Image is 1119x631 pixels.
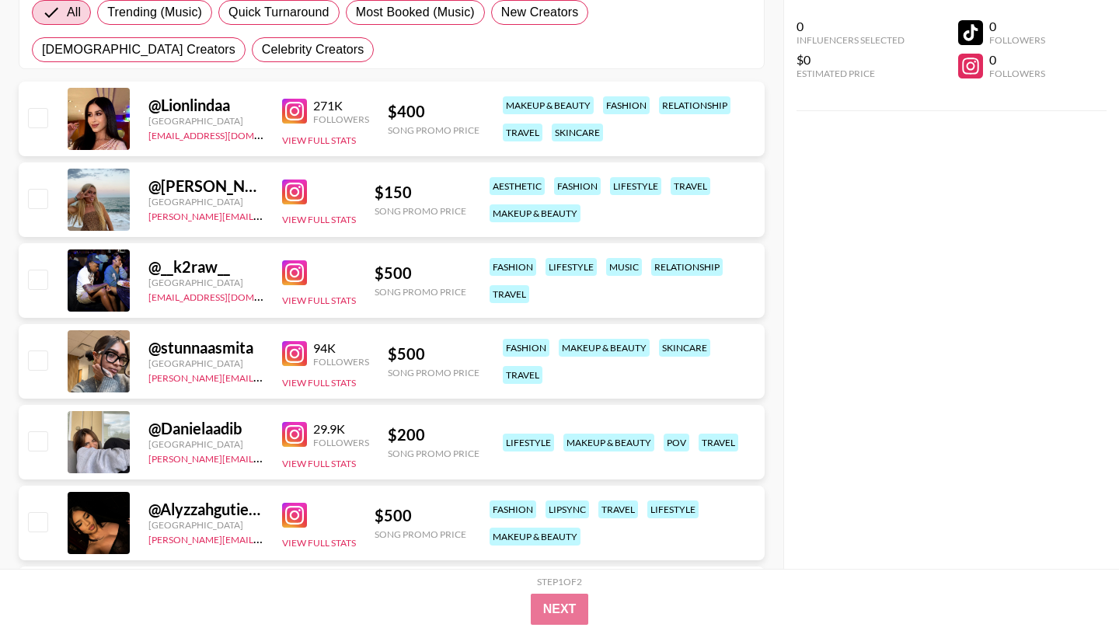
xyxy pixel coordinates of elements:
[148,500,263,519] div: @ Alyzzahgutierrez
[148,115,263,127] div: [GEOGRAPHIC_DATA]
[148,277,263,288] div: [GEOGRAPHIC_DATA]
[148,450,378,465] a: [PERSON_NAME][EMAIL_ADDRESS][DOMAIN_NAME]
[531,594,589,625] button: Next
[503,96,594,114] div: makeup & beauty
[262,40,364,59] span: Celebrity Creators
[388,124,479,136] div: Song Promo Price
[989,52,1045,68] div: 0
[563,434,654,451] div: makeup & beauty
[375,286,466,298] div: Song Promo Price
[282,99,307,124] img: Instagram
[603,96,650,114] div: fashion
[42,40,235,59] span: [DEMOGRAPHIC_DATA] Creators
[559,339,650,357] div: makeup & beauty
[148,531,378,546] a: [PERSON_NAME][EMAIL_ADDRESS][DOMAIN_NAME]
[282,537,356,549] button: View Full Stats
[388,102,479,121] div: $ 400
[67,3,81,22] span: All
[313,340,369,356] div: 94K
[282,180,307,204] img: Instagram
[148,176,263,196] div: @ [PERSON_NAME].eppe
[797,34,905,46] div: Influencers Selected
[664,434,689,451] div: pov
[490,258,536,276] div: fashion
[989,19,1045,34] div: 0
[388,448,479,459] div: Song Promo Price
[148,96,263,115] div: @ Lionlindaa
[546,500,589,518] div: lipsync
[313,113,369,125] div: Followers
[490,177,545,195] div: aesthetic
[356,3,475,22] span: Most Booked (Music)
[148,338,263,357] div: @ stunnaasmita
[375,528,466,540] div: Song Promo Price
[313,421,369,437] div: 29.9K
[989,68,1045,79] div: Followers
[388,367,479,378] div: Song Promo Price
[388,425,479,444] div: $ 200
[651,258,723,276] div: relationship
[503,339,549,357] div: fashion
[503,124,542,141] div: travel
[148,438,263,450] div: [GEOGRAPHIC_DATA]
[282,295,356,306] button: View Full Stats
[501,3,579,22] span: New Creators
[671,177,710,195] div: travel
[375,263,466,283] div: $ 500
[699,434,738,451] div: travel
[148,196,263,207] div: [GEOGRAPHIC_DATA]
[148,519,263,531] div: [GEOGRAPHIC_DATA]
[647,500,699,518] div: lifestyle
[606,258,642,276] div: music
[554,177,601,195] div: fashion
[313,356,369,368] div: Followers
[148,369,378,384] a: [PERSON_NAME][EMAIL_ADDRESS][DOMAIN_NAME]
[148,257,263,277] div: @ __k2raw__
[388,344,479,364] div: $ 500
[282,377,356,389] button: View Full Stats
[375,506,466,525] div: $ 500
[148,207,378,222] a: [PERSON_NAME][EMAIL_ADDRESS][DOMAIN_NAME]
[659,96,730,114] div: relationship
[490,204,580,222] div: makeup & beauty
[797,19,905,34] div: 0
[282,422,307,447] img: Instagram
[546,258,597,276] div: lifestyle
[503,366,542,384] div: travel
[313,98,369,113] div: 271K
[282,134,356,146] button: View Full Stats
[148,357,263,369] div: [GEOGRAPHIC_DATA]
[490,500,536,518] div: fashion
[797,68,905,79] div: Estimated Price
[282,458,356,469] button: View Full Stats
[282,341,307,366] img: Instagram
[148,288,305,303] a: [EMAIL_ADDRESS][DOMAIN_NAME]
[375,183,466,202] div: $ 150
[282,260,307,285] img: Instagram
[659,339,710,357] div: skincare
[598,500,638,518] div: travel
[610,177,661,195] div: lifestyle
[375,205,466,217] div: Song Promo Price
[107,3,202,22] span: Trending (Music)
[490,528,580,546] div: makeup & beauty
[989,34,1045,46] div: Followers
[148,419,263,438] div: @ Danielaadib
[537,576,582,587] div: Step 1 of 2
[228,3,329,22] span: Quick Turnaround
[503,434,554,451] div: lifestyle
[490,285,529,303] div: travel
[552,124,603,141] div: skincare
[148,127,305,141] a: [EMAIL_ADDRESS][DOMAIN_NAME]
[282,214,356,225] button: View Full Stats
[282,503,307,528] img: Instagram
[797,52,905,68] div: $0
[313,437,369,448] div: Followers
